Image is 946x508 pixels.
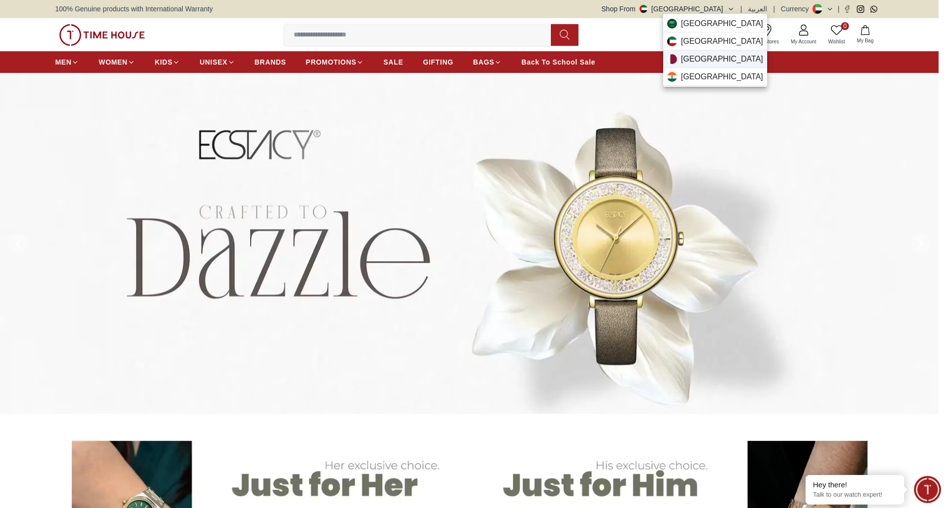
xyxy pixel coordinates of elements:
[681,35,763,47] span: [GEOGRAPHIC_DATA]
[667,54,677,64] img: Qatar
[667,36,677,46] img: Kuwait
[813,480,897,490] div: Hey there!
[813,491,897,499] p: Talk to our watch expert!
[914,476,941,503] div: Chat Widget
[681,53,763,65] span: [GEOGRAPHIC_DATA]
[681,18,763,30] span: [GEOGRAPHIC_DATA]
[667,72,677,82] img: India
[667,19,677,29] img: Saudi Arabia
[681,71,763,83] span: [GEOGRAPHIC_DATA]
